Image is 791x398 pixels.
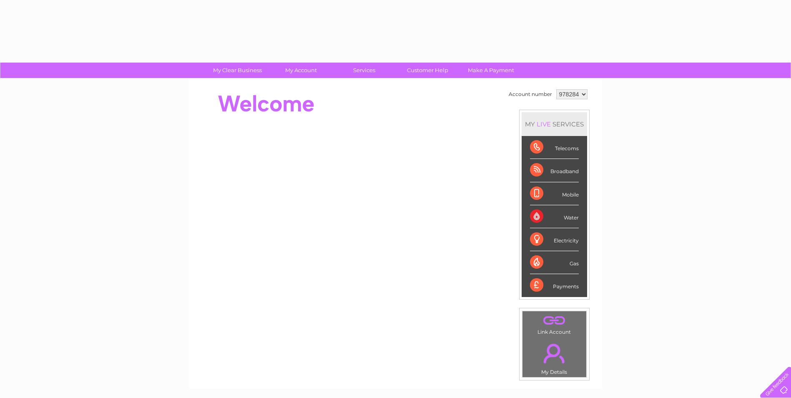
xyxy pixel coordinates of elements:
a: Customer Help [393,63,462,78]
div: Mobile [530,182,579,205]
a: . [525,339,584,368]
div: Telecoms [530,136,579,159]
div: Payments [530,274,579,297]
a: Make A Payment [457,63,525,78]
td: Account number [507,87,554,101]
a: My Account [266,63,335,78]
td: Link Account [522,311,587,337]
a: . [525,313,584,328]
div: Electricity [530,228,579,251]
a: Services [330,63,399,78]
div: Gas [530,251,579,274]
td: My Details [522,337,587,378]
div: Water [530,205,579,228]
div: LIVE [535,120,552,128]
div: MY SERVICES [522,112,587,136]
div: Broadband [530,159,579,182]
a: My Clear Business [203,63,272,78]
